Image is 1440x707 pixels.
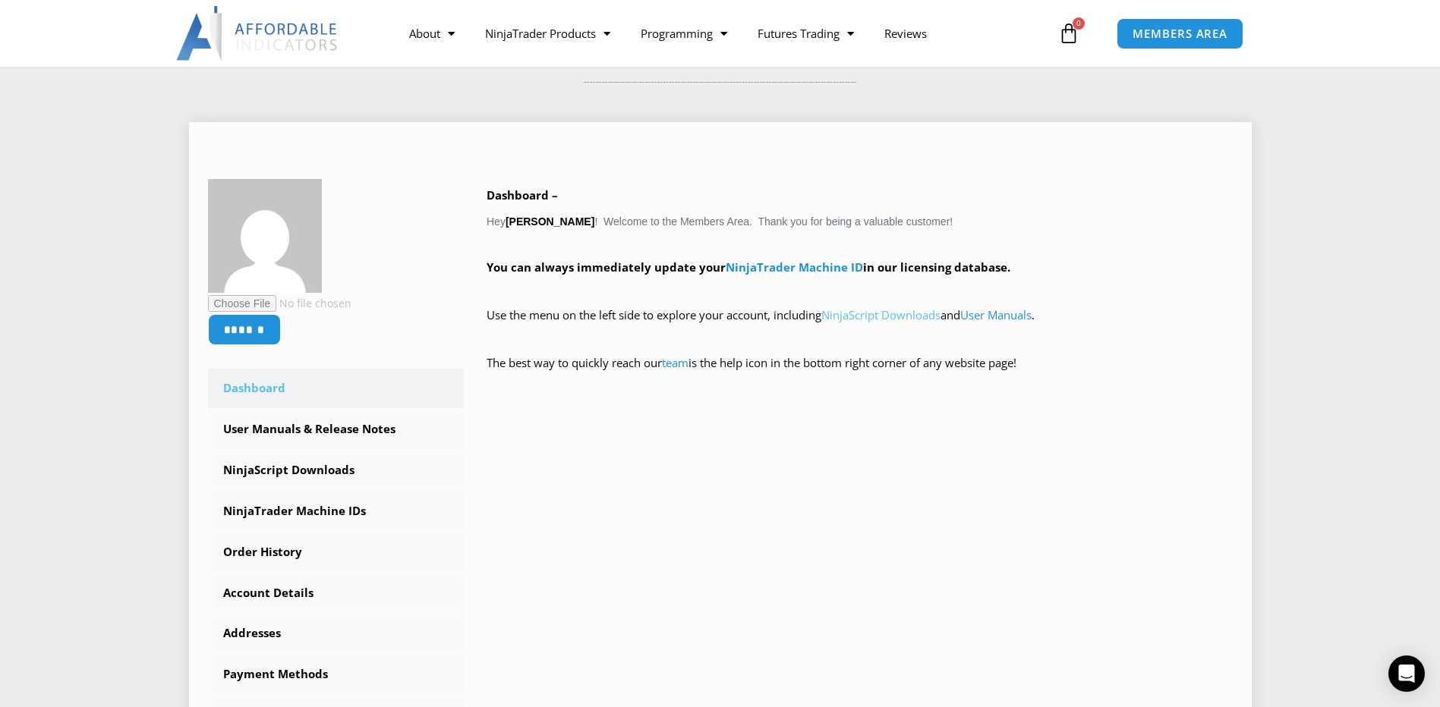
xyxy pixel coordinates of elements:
a: Order History [208,533,465,572]
span: MEMBERS AREA [1133,28,1227,39]
a: NinjaTrader Products [470,16,625,51]
a: Payment Methods [208,655,465,694]
strong: [PERSON_NAME] [506,215,594,228]
a: 0 [1035,11,1102,55]
p: Use the menu on the left side to explore your account, including and . [487,305,1233,347]
a: NinjaScript Downloads [208,451,465,490]
img: LogoAI | Affordable Indicators – NinjaTrader [176,6,339,61]
a: Reviews [869,16,942,51]
a: Programming [625,16,742,51]
a: About [394,16,470,51]
a: User Manuals & Release Notes [208,410,465,449]
strong: You can always immediately update your in our licensing database. [487,259,1010,275]
a: NinjaTrader Machine ID [726,259,863,275]
a: Account Details [208,573,465,613]
nav: Menu [394,16,1054,51]
a: NinjaScript Downloads [821,307,941,322]
a: Futures Trading [742,16,869,51]
a: Addresses [208,614,465,653]
div: Open Intercom Messenger [1388,655,1425,692]
a: NinjaTrader Machine IDs [208,492,465,531]
a: MEMBERS AREA [1117,18,1243,49]
a: User Manuals [960,307,1032,322]
span: 0 [1073,17,1085,30]
b: Dashboard – [487,187,558,203]
a: team [662,355,688,370]
img: 800e1dc9cab494f0a9ca1c31ba1c9f62a3427ffbafd3ab34b8ff0db413ae9eb7 [208,179,322,293]
div: Hey ! Welcome to the Members Area. Thank you for being a valuable customer! [487,185,1233,395]
p: The best way to quickly reach our is the help icon in the bottom right corner of any website page! [487,353,1233,395]
a: Dashboard [208,369,465,408]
